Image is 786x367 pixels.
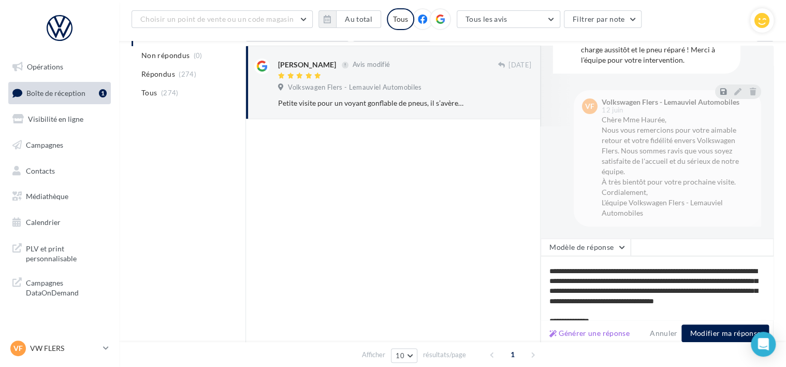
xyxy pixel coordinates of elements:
[602,107,623,114] span: 12 juin
[141,88,157,98] span: Tous
[26,140,63,149] span: Campagnes
[161,89,179,97] span: (274)
[179,70,196,78] span: (274)
[508,61,531,70] span: [DATE]
[140,15,294,23] span: Choisir un point de vente ou un code magasin
[26,242,107,264] span: PLV et print personnalisable
[6,134,113,156] a: Campagnes
[504,346,521,363] span: 1
[362,350,385,360] span: Afficher
[26,88,85,97] span: Boîte de réception
[26,192,68,201] span: Médiathèque
[26,166,55,175] span: Contacts
[318,10,381,28] button: Au total
[423,350,466,360] span: résultats/page
[30,343,99,354] p: VW FLERS
[288,83,421,92] span: Volkswagen Flers - Lemauviel Automobiles
[141,69,175,79] span: Répondus
[26,276,107,298] span: Campagnes DataOnDemand
[194,51,202,60] span: (0)
[278,60,336,70] div: [PERSON_NAME]
[336,10,381,28] button: Au total
[6,108,113,130] a: Visibilité en ligne
[602,115,753,218] div: Chère Mme Haurée, Nous vous remercions pour votre aimable retour et votre fidélité envers Volkswa...
[13,343,23,354] span: VF
[26,218,61,227] span: Calendrier
[391,348,417,363] button: 10
[8,338,111,358] a: VF VW FLERS
[751,332,776,357] div: Open Intercom Messenger
[141,50,190,61] span: Non répondus
[6,211,113,233] a: Calendrier
[465,15,507,23] span: Tous les avis
[6,56,113,78] a: Opérations
[6,237,113,268] a: PLV et print personnalisable
[27,62,63,71] span: Opérations
[6,272,113,302] a: Campagnes DataOnDemand
[545,327,634,340] button: Générer une réponse
[352,61,390,69] span: Avis modifié
[396,351,404,360] span: 10
[541,238,631,256] button: Modèle de réponse
[6,160,113,182] a: Contacts
[6,82,113,104] a: Boîte de réception1
[278,98,464,108] div: Petite visite pour un voyant gonflable de pneus, il s’avère que c’était une crevaison lente. Touj...
[28,115,83,123] span: Visibilité en ligne
[387,8,414,30] div: Tous
[602,98,739,106] div: Volkswagen Flers - Lemauviel Automobiles
[99,89,107,97] div: 1
[681,324,769,342] button: Modifier ma réponse
[6,186,113,207] a: Médiathèque
[646,327,681,340] button: Annuler
[564,10,642,28] button: Filtrer par note
[457,10,560,28] button: Tous les avis
[585,101,594,111] span: VF
[132,10,313,28] button: Choisir un point de vente ou un code magasin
